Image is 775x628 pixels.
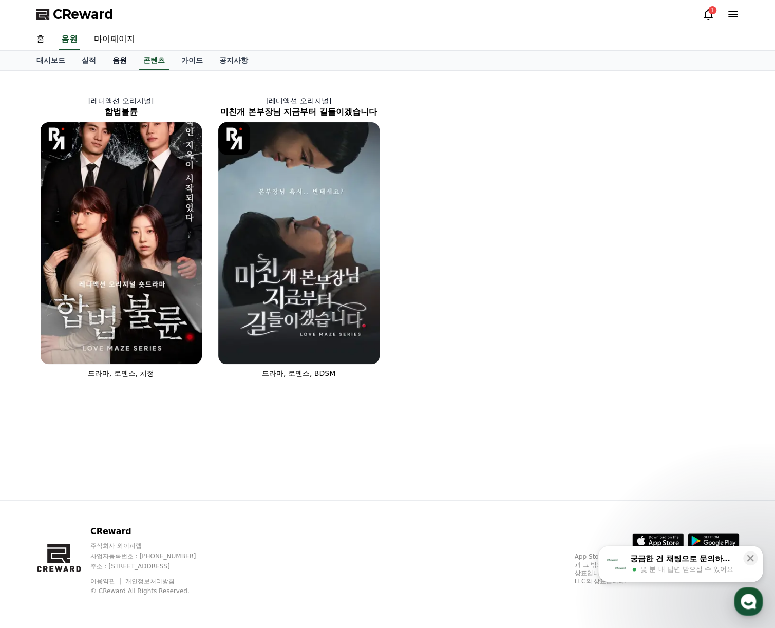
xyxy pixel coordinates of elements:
[90,578,123,585] a: 이용약관
[218,122,380,364] img: 미친개 본부장님 지금부터 길들이겠습니다
[32,106,210,118] h2: 합법불륜
[133,326,197,351] a: 설정
[211,51,256,70] a: 공지사항
[159,341,171,349] span: 설정
[28,51,73,70] a: 대시보드
[90,525,216,538] p: CReward
[28,29,53,50] a: 홈
[210,106,388,118] h2: 미친개 본부장님 지금부터 길들이겠습니다
[90,562,216,570] p: 주소 : [STREET_ADDRESS]
[41,122,202,364] img: 합법불륜
[32,341,39,349] span: 홈
[68,326,133,351] a: 대화
[575,553,739,585] p: App Store, iCloud, iCloud Drive 및 iTunes Store는 미국과 그 밖의 나라 및 지역에서 등록된 Apple Inc.의 서비스 상표입니다. Goo...
[3,326,68,351] a: 홈
[218,122,251,155] img: [object Object] Logo
[90,542,216,550] p: 주식회사 와이피랩
[90,587,216,595] p: © CReward All Rights Reserved.
[36,6,114,23] a: CReward
[104,51,135,70] a: 음원
[32,96,210,106] p: [레디액션 오리지널]
[125,578,175,585] a: 개인정보처리방침
[32,87,210,387] a: [레디액션 오리지널] 합법불륜 합법불륜 [object Object] Logo 드라마, 로맨스, 치정
[90,552,216,560] p: 사업자등록번호 : [PHONE_NUMBER]
[73,51,104,70] a: 실적
[708,6,716,14] div: 1
[173,51,211,70] a: 가이드
[88,369,155,377] span: 드라마, 로맨스, 치정
[86,29,143,50] a: 마이페이지
[210,96,388,106] p: [레디액션 오리지널]
[53,6,114,23] span: CReward
[59,29,80,50] a: 음원
[41,122,73,155] img: [object Object] Logo
[262,369,335,377] span: 드라마, 로맨스, BDSM
[702,8,714,21] a: 1
[210,87,388,387] a: [레디액션 오리지널] 미친개 본부장님 지금부터 길들이겠습니다 미친개 본부장님 지금부터 길들이겠습니다 [object Object] Logo 드라마, 로맨스, BDSM
[94,341,106,350] span: 대화
[139,51,169,70] a: 콘텐츠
